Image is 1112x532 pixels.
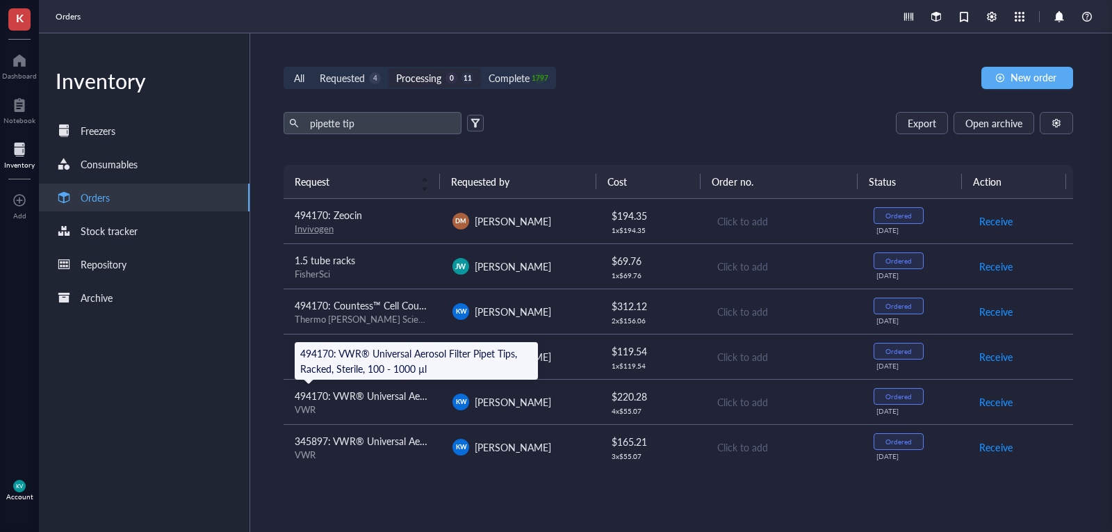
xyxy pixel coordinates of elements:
[81,257,126,272] div: Repository
[455,307,466,316] span: KW
[3,116,35,124] div: Notebook
[876,271,956,280] div: [DATE]
[39,250,250,278] a: Repository
[295,403,430,416] div: VWR
[461,72,473,84] div: 11
[612,298,693,314] div: $ 312.12
[295,222,334,235] a: Invivogen
[612,452,693,460] div: 3 x $ 55.07
[612,271,693,280] div: 1 x $ 69.76
[455,442,466,452] span: KW
[369,72,381,84] div: 4
[885,257,912,265] div: Ordered
[455,261,466,272] span: JW
[612,208,693,223] div: $ 194.35
[876,452,956,460] div: [DATE]
[16,9,24,26] span: K
[475,395,551,409] span: [PERSON_NAME]
[81,290,113,305] div: Archive
[979,300,1013,323] button: Receive
[612,389,693,404] div: $ 220.28
[475,440,551,454] span: [PERSON_NAME]
[295,253,355,267] span: 1.5 tube racks
[979,436,1013,458] button: Receive
[4,161,35,169] div: Inventory
[39,67,250,95] div: Inventory
[39,150,250,178] a: Consumables
[396,70,441,86] div: Processing
[6,492,33,501] div: Account
[300,346,532,376] div: 494170: VWR® Universal Aerosol Filter Pipet Tips, Racked, Sterile, 100 - 1000 µl
[705,379,862,424] td: Click to add
[284,165,440,198] th: Request
[39,284,250,312] a: Archive
[295,389,641,403] span: 494170: VWR® Universal Aerosol Filter Pipet Tips, Racked, Sterile, 100 - 1000 µl
[612,434,693,449] div: $ 165.21
[876,362,956,370] div: [DATE]
[885,211,912,220] div: Ordered
[979,255,1013,277] button: Receive
[705,424,862,469] td: Click to add
[979,394,1012,410] span: Receive
[2,72,37,80] div: Dashboard
[4,138,35,169] a: Inventory
[612,253,693,268] div: $ 69.76
[39,184,250,211] a: Orders
[885,392,912,401] div: Ordered
[876,316,956,325] div: [DATE]
[979,440,1012,455] span: Receive
[295,449,430,461] div: VWR
[81,156,138,172] div: Consumables
[596,165,701,198] th: Cost
[475,305,551,319] span: [PERSON_NAME]
[13,211,26,220] div: Add
[981,67,1073,89] button: New order
[717,259,851,274] div: Click to add
[294,70,304,86] div: All
[612,316,693,325] div: 2 x $ 156.06
[908,118,936,129] span: Export
[295,434,641,448] span: 345897: VWR® Universal Aerosol Filter Pipet Tips, Racked, Sterile, 100 - 1000 µl
[39,117,250,145] a: Freezers
[701,165,857,198] th: Order no.
[979,349,1012,364] span: Receive
[979,391,1013,413] button: Receive
[295,298,509,312] span: 494170: Countess™ Cell Counting Chamber Slides
[612,407,693,415] div: 4 x $ 55.07
[475,214,551,228] span: [PERSON_NAME]
[885,347,912,355] div: Ordered
[962,165,1066,198] th: Action
[954,112,1034,134] button: Open archive
[979,210,1013,232] button: Receive
[705,289,862,334] td: Click to add
[965,118,1022,129] span: Open archive
[705,334,862,379] td: Click to add
[295,174,412,189] span: Request
[612,344,693,359] div: $ 119.54
[295,208,362,222] span: 494170: Zeocin
[2,49,37,80] a: Dashboard
[39,217,250,245] a: Stock tracker
[489,70,530,86] div: Complete
[979,213,1012,229] span: Receive
[717,349,851,364] div: Click to add
[885,302,912,310] div: Ordered
[896,112,948,134] button: Export
[475,259,551,273] span: [PERSON_NAME]
[612,362,693,370] div: 1 x $ 119.54
[81,223,138,239] div: Stock tracker
[876,226,956,234] div: [DATE]
[717,304,851,319] div: Click to add
[304,113,456,134] input: Find orders in table
[295,268,430,280] div: FisherSci
[455,397,466,407] span: KW
[858,165,962,198] th: Status
[81,190,110,205] div: Orders
[440,165,596,198] th: Requested by
[56,10,83,24] a: Orders
[717,394,851,410] div: Click to add
[979,259,1012,274] span: Receive
[295,313,430,325] div: Thermo [PERSON_NAME] Scientific
[445,72,457,84] div: 0
[534,72,546,84] div: 1797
